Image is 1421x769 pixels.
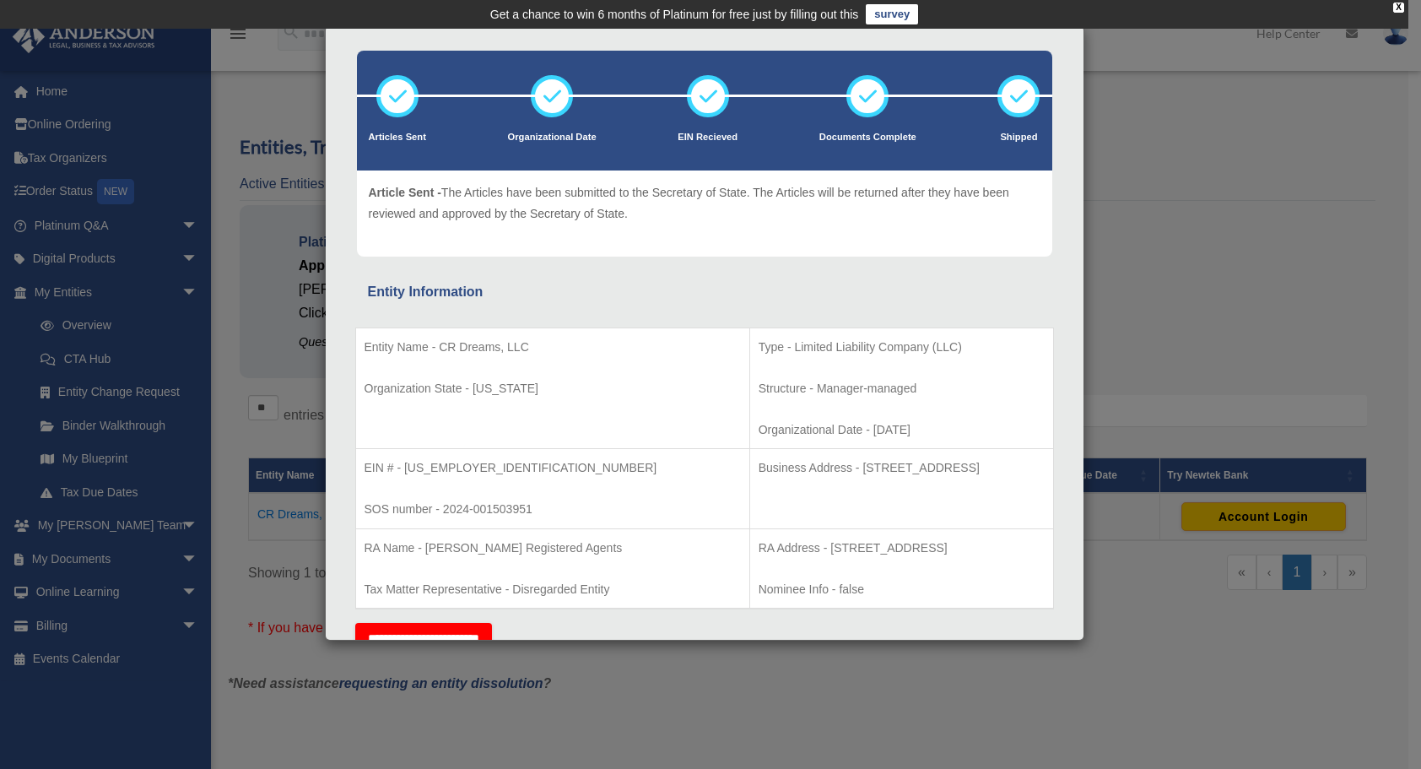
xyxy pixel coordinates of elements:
[678,129,738,146] p: EIN Recieved
[759,337,1045,358] p: Type - Limited Liability Company (LLC)
[759,378,1045,399] p: Structure - Manager-managed
[365,378,741,399] p: Organization State - [US_STATE]
[819,129,916,146] p: Documents Complete
[365,538,741,559] p: RA Name - [PERSON_NAME] Registered Agents
[759,538,1045,559] p: RA Address - [STREET_ADDRESS]
[369,186,441,199] span: Article Sent -
[490,4,859,24] div: Get a chance to win 6 months of Platinum for free just by filling out this
[1393,3,1404,13] div: close
[369,182,1040,224] p: The Articles have been submitted to the Secretary of State. The Articles will be returned after t...
[368,280,1041,304] div: Entity Information
[759,579,1045,600] p: Nominee Info - false
[365,579,741,600] p: Tax Matter Representative - Disregarded Entity
[365,458,741,479] p: EIN # - [US_EMPLOYER_IDENTIFICATION_NUMBER]
[759,420,1045,441] p: Organizational Date - [DATE]
[365,499,741,520] p: SOS number - 2024-001503951
[369,129,426,146] p: Articles Sent
[866,4,918,24] a: survey
[508,129,597,146] p: Organizational Date
[997,129,1040,146] p: Shipped
[759,458,1045,479] p: Business Address - [STREET_ADDRESS]
[365,337,741,358] p: Entity Name - CR Dreams, LLC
